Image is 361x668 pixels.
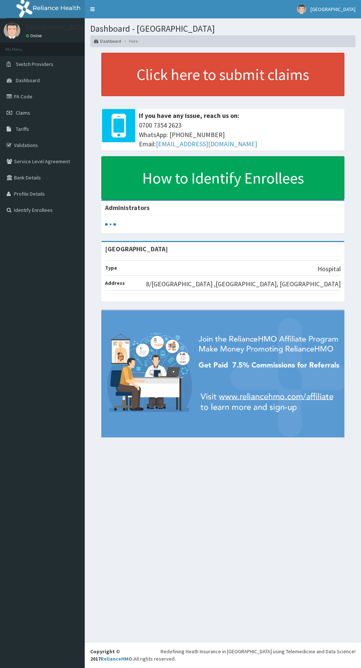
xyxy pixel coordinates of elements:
a: Dashboard [94,38,121,44]
img: User Image [297,5,306,14]
strong: Copyright © 2017 . [90,648,134,662]
strong: [GEOGRAPHIC_DATA] [105,245,168,253]
b: If you have any issue, reach us on: [139,111,239,120]
h1: Dashboard - [GEOGRAPHIC_DATA] [90,24,355,34]
span: [GEOGRAPHIC_DATA] [311,6,355,13]
p: Hospital [318,264,341,274]
footer: All rights reserved. [85,642,361,668]
span: 0700 7354 2623 WhatsApp: [PHONE_NUMBER] Email: [139,120,341,149]
li: Here [122,38,138,44]
a: [EMAIL_ADDRESS][DOMAIN_NAME] [156,140,257,148]
a: How to Identify Enrollees [101,156,344,200]
a: RelianceHMO [101,655,132,662]
div: Redefining Heath Insurance in [GEOGRAPHIC_DATA] using Telemedicine and Data Science! [161,648,355,655]
span: Dashboard [16,77,40,84]
svg: audio-loading [105,219,116,230]
img: User Image [4,22,20,39]
img: provider-team-banner.png [101,310,344,437]
p: [GEOGRAPHIC_DATA] [26,24,87,31]
span: Switch Providers [16,61,53,67]
b: Type [105,265,117,271]
span: Claims [16,109,30,116]
a: Click here to submit claims [101,53,344,96]
b: Address [105,280,125,286]
a: Online [26,33,43,38]
span: Tariffs [16,126,29,132]
b: Administrators [105,203,150,212]
p: 8/[GEOGRAPHIC_DATA] ,[GEOGRAPHIC_DATA], [GEOGRAPHIC_DATA] [146,279,341,289]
